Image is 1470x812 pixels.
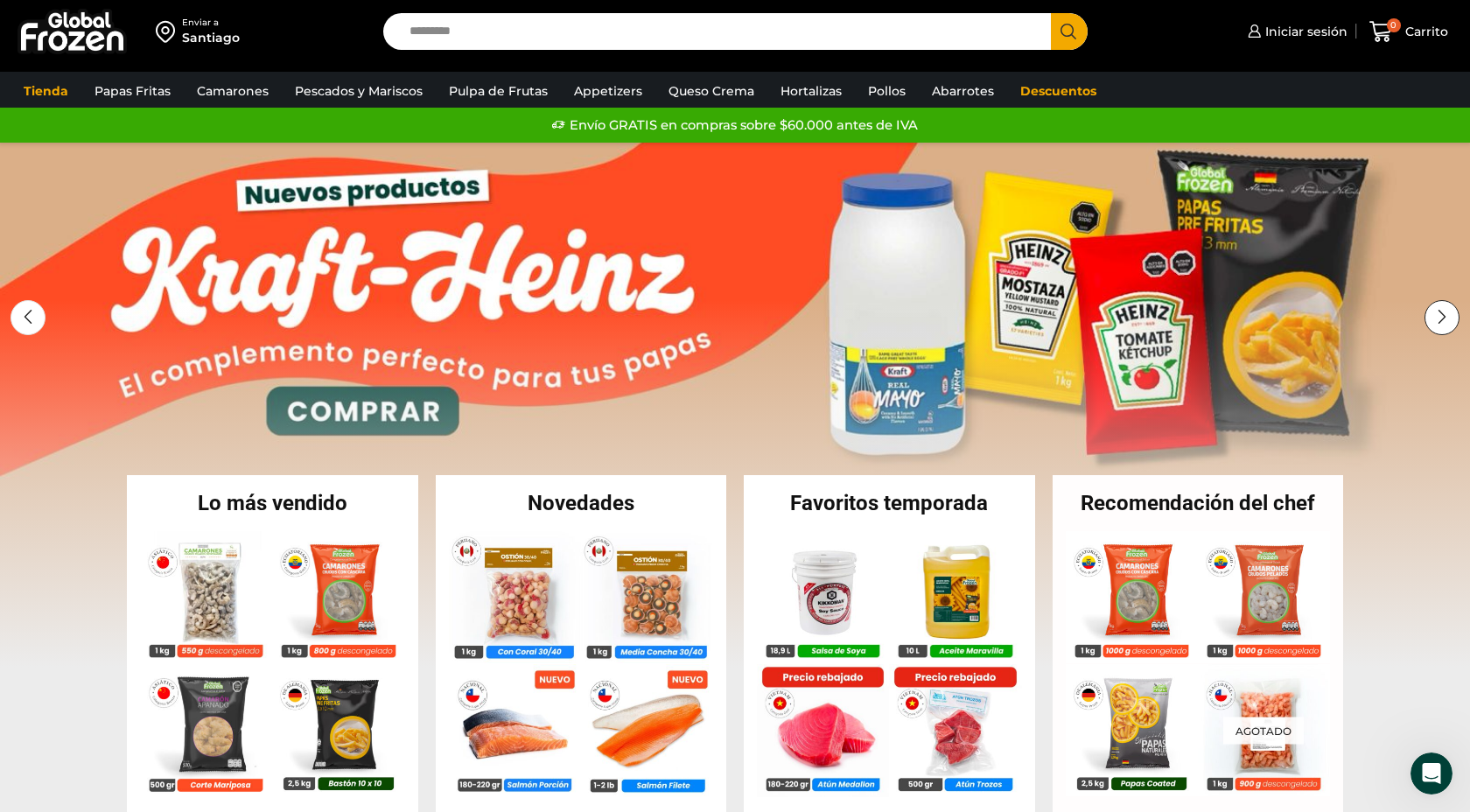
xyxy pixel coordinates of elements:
span: Iniciar sesión [1261,23,1347,40]
span: Carrito [1401,23,1448,40]
a: Iniciar sesión [1243,14,1347,49]
a: Camarones [188,74,277,108]
button: Search button [1051,13,1088,50]
a: Hortalizas [772,74,850,108]
a: Tienda [15,74,77,108]
a: 0 Carrito [1365,11,1452,52]
a: Pescados y Mariscos [286,74,431,108]
span: 0 [1387,18,1401,32]
iframe: Intercom live chat [1410,752,1452,794]
img: address-field-icon.svg [156,17,182,46]
h2: Recomendación del chef [1053,493,1344,514]
h2: Novedades [436,493,727,514]
h2: Lo más vendido [127,493,418,514]
div: Previous slide [10,300,45,335]
p: Agotado [1223,717,1304,745]
a: Descuentos [1011,74,1105,108]
h2: Favoritos temporada [744,493,1035,514]
a: Pollos [859,74,914,108]
a: Queso Crema [660,74,763,108]
a: Appetizers [565,74,651,108]
a: Papas Fritas [86,74,179,108]
a: Pulpa de Frutas [440,74,556,108]
div: Santiago [182,29,240,46]
div: Enviar a [182,17,240,29]
a: Abarrotes [923,74,1003,108]
div: Next slide [1424,300,1459,335]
